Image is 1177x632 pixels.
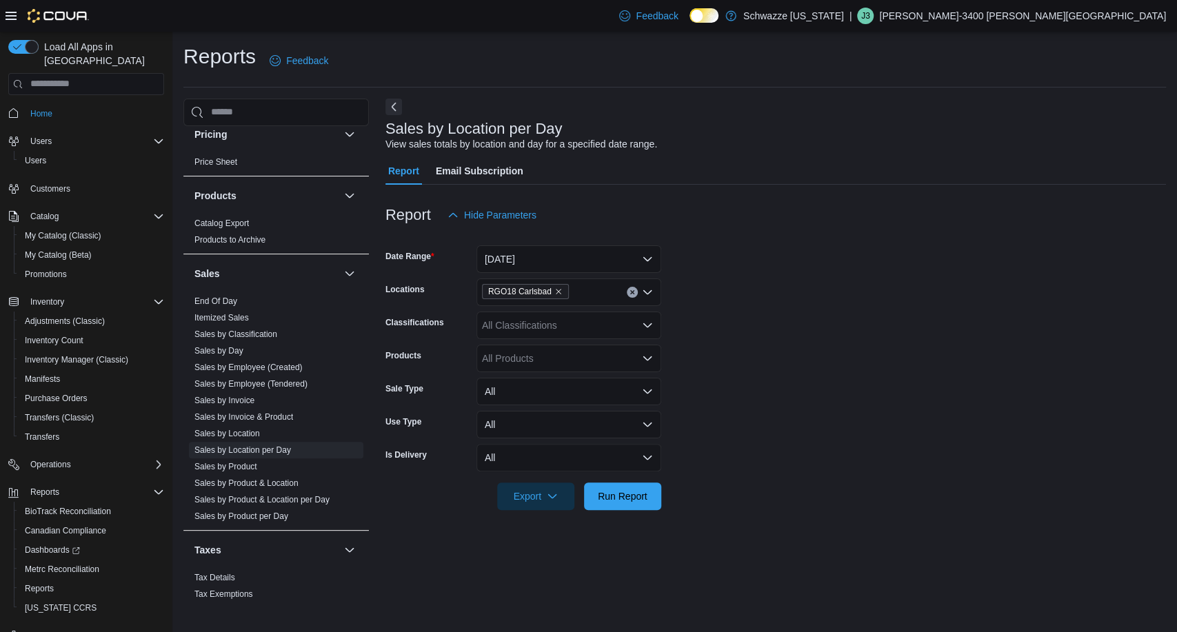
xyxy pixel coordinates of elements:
[25,412,94,423] span: Transfers (Classic)
[861,8,870,24] span: J3
[19,313,164,329] span: Adjustments (Classic)
[194,267,220,281] h3: Sales
[614,2,683,30] a: Feedback
[19,247,164,263] span: My Catalog (Beta)
[19,409,164,426] span: Transfers (Classic)
[879,8,1166,24] p: [PERSON_NAME]-3400 [PERSON_NAME][GEOGRAPHIC_DATA]
[19,580,164,597] span: Reports
[194,189,339,203] button: Products
[194,128,227,141] h3: Pricing
[25,155,46,166] span: Users
[25,208,164,225] span: Catalog
[194,189,237,203] h3: Products
[14,579,170,598] button: Reports
[14,226,170,245] button: My Catalog (Classic)
[30,108,52,119] span: Home
[194,462,257,471] a: Sales by Product
[194,346,243,356] a: Sales by Day
[436,157,523,185] span: Email Subscription
[19,503,164,520] span: BioTrack Reconciliation
[14,521,170,540] button: Canadian Compliance
[194,495,330,504] a: Sales by Product & Location per Day
[264,47,334,74] a: Feedback
[25,180,164,197] span: Customers
[30,211,59,222] span: Catalog
[25,602,97,613] span: [US_STATE] CCRS
[19,522,164,539] span: Canadian Compliance
[286,54,328,68] span: Feedback
[584,482,661,510] button: Run Report
[642,320,653,331] button: Open list of options
[554,287,563,296] button: Remove RGO18 Carlsbad from selection in this group
[194,429,260,438] a: Sales by Location
[25,249,92,261] span: My Catalog (Beta)
[194,296,237,306] a: End Of Day
[476,411,661,438] button: All
[25,181,76,197] a: Customers
[14,331,170,350] button: Inventory Count
[194,218,249,228] a: Catalog Export
[39,40,164,68] span: Load All Apps in [GEOGRAPHIC_DATA]
[25,374,60,385] span: Manifests
[3,292,170,312] button: Inventory
[743,8,844,24] p: Schwazze [US_STATE]
[14,350,170,369] button: Inventory Manager (Classic)
[194,296,237,307] span: End Of Day
[25,564,99,575] span: Metrc Reconciliation
[19,600,164,616] span: Washington CCRS
[341,126,358,143] button: Pricing
[25,230,101,241] span: My Catalog (Classic)
[14,598,170,618] button: [US_STATE] CCRS
[183,293,369,530] div: Sales
[25,133,57,150] button: Users
[183,43,256,70] h1: Reports
[194,157,237,167] a: Price Sheet
[25,484,65,500] button: Reports
[3,482,170,502] button: Reports
[3,132,170,151] button: Users
[25,316,105,327] span: Adjustments (Classic)
[385,251,434,262] label: Date Range
[690,8,718,23] input: Dark Mode
[598,489,647,503] span: Run Report
[19,522,112,539] a: Canadian Compliance
[19,371,164,387] span: Manifests
[476,245,661,273] button: [DATE]
[3,103,170,123] button: Home
[19,561,105,578] a: Metrc Reconciliation
[25,269,67,280] span: Promotions
[30,459,71,470] span: Operations
[194,511,288,522] span: Sales by Product per Day
[194,543,339,557] button: Taxes
[19,351,164,368] span: Inventory Manager (Classic)
[19,390,164,407] span: Purchase Orders
[19,429,65,445] a: Transfers
[194,445,291,455] a: Sales by Location per Day
[194,396,254,405] a: Sales by Invoice
[385,416,421,427] label: Use Type
[19,313,110,329] a: Adjustments (Classic)
[14,369,170,389] button: Manifests
[476,378,661,405] button: All
[194,411,293,422] span: Sales by Invoice & Product
[194,461,257,472] span: Sales by Product
[194,395,254,406] span: Sales by Invoice
[19,371,66,387] a: Manifests
[25,456,164,473] span: Operations
[19,332,164,349] span: Inventory Count
[19,542,85,558] a: Dashboards
[25,208,64,225] button: Catalog
[385,350,421,361] label: Products
[25,525,106,536] span: Canadian Compliance
[14,265,170,284] button: Promotions
[14,245,170,265] button: My Catalog (Beta)
[14,408,170,427] button: Transfers (Classic)
[3,179,170,198] button: Customers
[194,235,265,245] a: Products to Archive
[30,183,70,194] span: Customers
[194,312,249,323] span: Itemized Sales
[19,152,52,169] a: Users
[14,540,170,560] a: Dashboards
[194,511,288,521] a: Sales by Product per Day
